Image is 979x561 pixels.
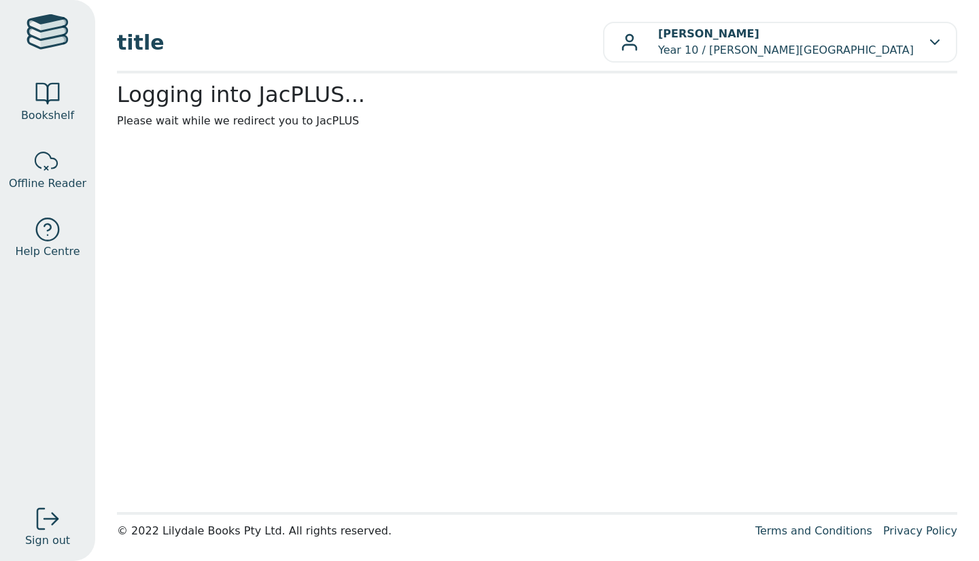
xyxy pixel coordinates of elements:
span: Offline Reader [9,175,86,192]
button: [PERSON_NAME]Year 10 / [PERSON_NAME][GEOGRAPHIC_DATA] [603,22,957,63]
a: Terms and Conditions [755,524,872,537]
div: © 2022 Lilydale Books Pty Ltd. All rights reserved. [117,523,744,539]
span: Sign out [25,532,70,549]
b: [PERSON_NAME] [658,27,759,40]
span: title [117,27,603,58]
a: Privacy Policy [883,524,957,537]
p: Please wait while we redirect you to JacPLUS [117,113,957,129]
h2: Logging into JacPLUS... [117,82,957,107]
span: Bookshelf [21,107,74,124]
span: Help Centre [15,243,80,260]
p: Year 10 / [PERSON_NAME][GEOGRAPHIC_DATA] [658,26,914,58]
